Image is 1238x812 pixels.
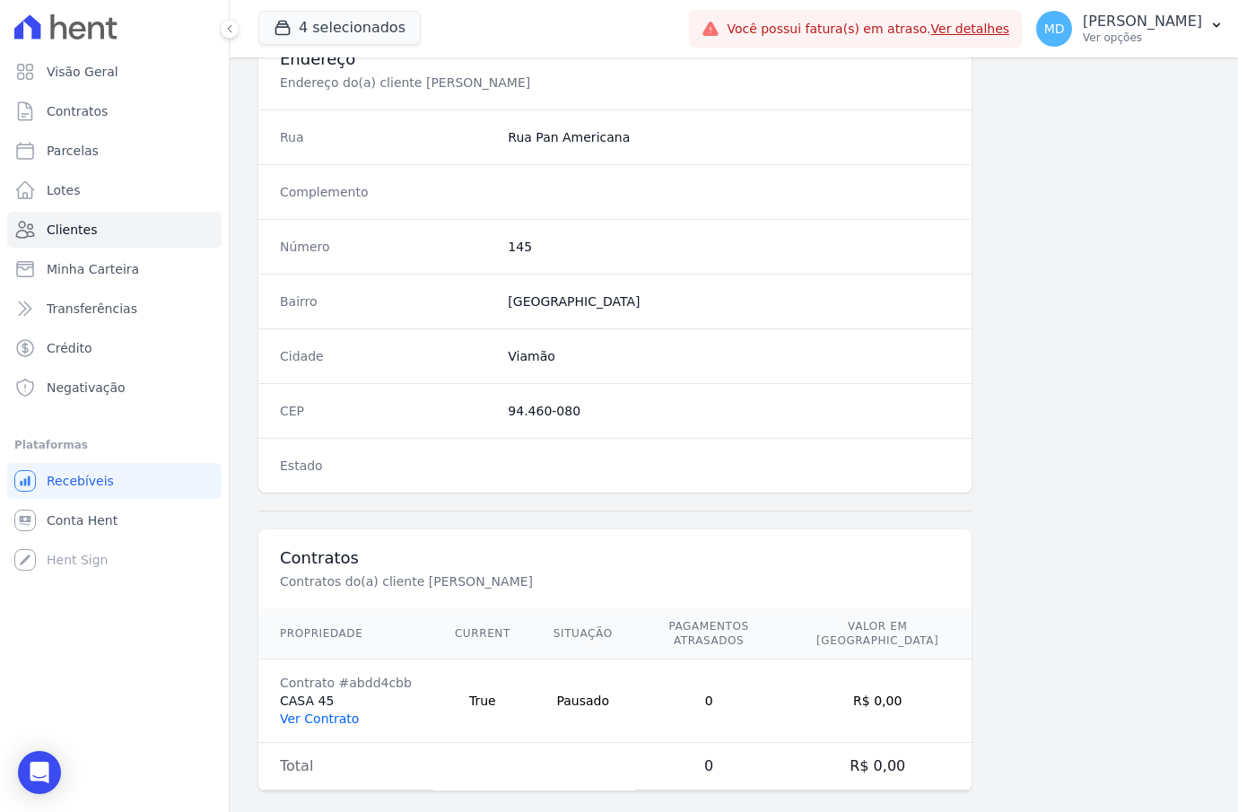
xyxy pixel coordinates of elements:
span: Lotes [47,181,81,199]
div: Open Intercom Messenger [18,751,61,794]
a: Negativação [7,370,222,406]
a: Transferências [7,291,222,327]
span: Visão Geral [47,63,118,81]
div: Contrato #abdd4cbb [280,674,412,692]
th: Current [433,608,532,659]
dt: Rua [280,128,493,146]
span: MD [1044,22,1065,35]
td: R$ 0,00 [783,659,972,743]
dt: Complemento [280,183,493,201]
dd: [GEOGRAPHIC_DATA] [508,292,950,310]
span: Você possui fatura(s) em atraso. [727,20,1009,39]
td: Total [258,743,433,790]
a: Visão Geral [7,54,222,90]
span: Conta Hent [47,511,118,529]
dd: Viamão [508,347,950,365]
a: Recebíveis [7,463,222,499]
p: Ver opções [1083,31,1202,45]
th: Valor em [GEOGRAPHIC_DATA] [783,608,972,659]
a: Ver Contrato [280,712,359,726]
button: MD [PERSON_NAME] Ver opções [1022,4,1238,54]
span: Crédito [47,339,92,357]
a: Minha Carteira [7,251,222,287]
span: Parcelas [47,142,99,160]
div: Plataformas [14,434,214,456]
span: Transferências [47,300,137,318]
p: [PERSON_NAME] [1083,13,1202,31]
p: Endereço do(a) cliente [PERSON_NAME] [280,74,883,92]
th: Situação [532,608,634,659]
dt: Número [280,238,493,256]
span: Contratos [47,102,108,120]
td: CASA 45 [258,659,433,743]
p: Contratos do(a) cliente [PERSON_NAME] [280,572,883,590]
a: Crédito [7,330,222,366]
td: Pausado [532,659,634,743]
td: 0 [634,743,784,790]
a: Lotes [7,172,222,208]
span: Clientes [47,221,97,239]
span: Minha Carteira [47,260,139,278]
a: Ver detalhes [931,22,1010,36]
span: Negativação [47,379,126,397]
dd: 145 [508,238,950,256]
a: Clientes [7,212,222,248]
dt: Estado [280,457,493,475]
a: Parcelas [7,133,222,169]
dd: Rua Pan Americana [508,128,950,146]
a: Contratos [7,93,222,129]
dt: Cidade [280,347,493,365]
button: 4 selecionados [258,11,421,45]
th: Propriedade [258,608,433,659]
dd: 94.460-080 [508,402,950,420]
h3: Endereço [280,48,950,70]
td: True [433,659,532,743]
th: Pagamentos Atrasados [634,608,784,659]
a: Conta Hent [7,502,222,538]
h3: Contratos [280,547,950,569]
dt: Bairro [280,292,493,310]
dt: CEP [280,402,493,420]
span: Recebíveis [47,472,114,490]
td: 0 [634,659,784,743]
td: R$ 0,00 [783,743,972,790]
